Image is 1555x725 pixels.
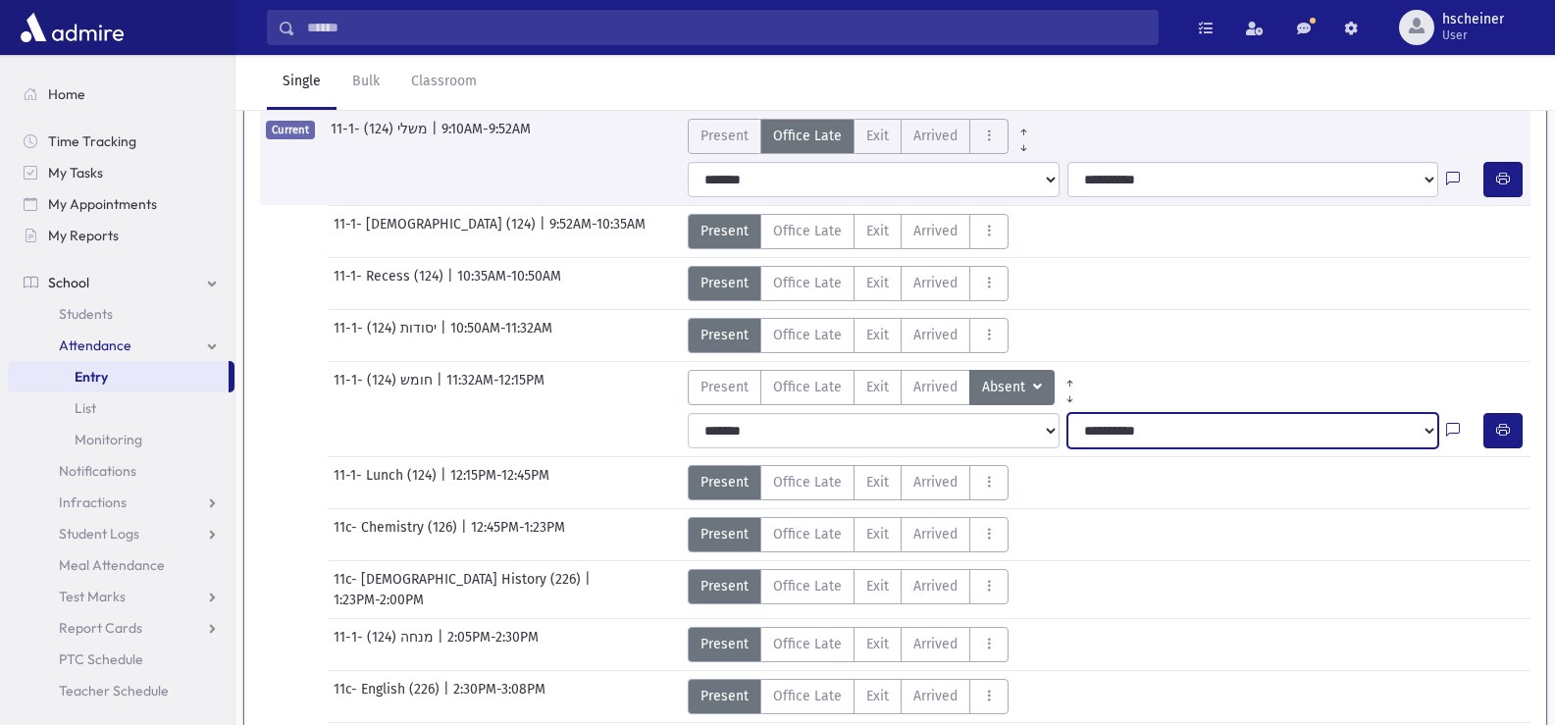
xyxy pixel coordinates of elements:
span: School [48,274,89,291]
span: | [432,119,441,154]
img: AdmirePro [16,8,129,47]
span: 11-1- Recess (124) [334,266,447,301]
span: Notifications [59,462,136,480]
span: | [441,318,450,353]
a: Monitoring [8,424,234,455]
a: My Appointments [8,188,234,220]
span: My Reports [48,227,119,244]
a: Meal Attendance [8,549,234,581]
span: Infractions [59,493,127,511]
span: 12:15PM-12:45PM [450,465,549,500]
a: List [8,392,234,424]
span: Entry [75,368,108,386]
span: Arrived [913,576,958,596]
div: AttTypes [688,318,1009,353]
span: 10:35AM-10:50AM [457,266,561,301]
div: AttTypes [688,627,1009,662]
div: AttTypes [688,214,1009,249]
span: | [441,465,450,500]
span: Exit [866,126,889,146]
span: PTC Schedule [59,650,143,668]
a: Home [8,78,234,110]
div: AttTypes [688,517,1009,552]
span: 11-1- Lunch (124) [334,465,441,500]
a: Test Marks [8,581,234,612]
span: Student Logs [59,525,139,543]
span: Office Late [773,576,842,596]
span: Arrived [913,325,958,345]
span: 11-1- משלי (124) [331,119,432,154]
span: Students [59,305,113,323]
a: Notifications [8,455,234,487]
span: Office Late [773,686,842,706]
span: List [75,399,96,417]
span: Monitoring [75,431,142,448]
span: Test Marks [59,588,126,605]
a: Time Tracking [8,126,234,157]
span: Office Late [773,273,842,293]
span: Arrived [913,472,958,492]
div: AttTypes [688,266,1009,301]
span: 9:52AM-10:35AM [549,214,646,249]
span: Exit [866,273,889,293]
span: Present [700,576,749,596]
a: My Tasks [8,157,234,188]
span: Arrived [913,524,958,544]
span: 11-1- יסודות (124) [334,318,441,353]
span: Arrived [913,221,958,241]
span: | [540,214,549,249]
span: Office Late [773,325,842,345]
a: All Later [1055,386,1085,401]
span: Present [700,686,749,706]
span: Exit [866,325,889,345]
a: Student Logs [8,518,234,549]
a: Single [267,55,337,110]
span: 11-1- מנחה (124) [334,627,438,662]
a: Entry [8,361,229,392]
div: AttTypes [688,465,1009,500]
span: Arrived [913,377,958,397]
span: | [461,517,471,552]
span: Office Late [773,524,842,544]
span: 11:32AM-12:15PM [446,370,544,405]
span: 9:10AM-9:52AM [441,119,531,154]
span: Absent [982,377,1029,398]
div: AttTypes [688,569,1009,604]
span: | [443,679,453,714]
a: Report Cards [8,612,234,644]
a: My Reports [8,220,234,251]
span: 1:23PM-2:00PM [334,590,424,610]
span: Office Late [773,126,842,146]
div: AttTypes [688,119,1039,154]
span: 2:05PM-2:30PM [447,627,539,662]
span: Office Late [773,221,842,241]
span: Arrived [913,126,958,146]
a: PTC Schedule [8,644,234,675]
a: Attendance [8,330,234,361]
div: AttTypes [688,370,1085,405]
a: Teacher Schedule [8,675,234,706]
span: User [1442,27,1504,43]
span: Attendance [59,337,131,354]
span: My Appointments [48,195,157,213]
span: Exit [866,634,889,654]
span: Office Late [773,472,842,492]
span: Arrived [913,273,958,293]
div: AttTypes [688,679,1009,714]
span: Arrived [913,634,958,654]
span: Exit [866,221,889,241]
span: | [437,370,446,405]
span: 12:45PM-1:23PM [471,517,565,552]
span: Time Tracking [48,132,136,150]
span: Present [700,634,749,654]
span: 11-1- [DEMOGRAPHIC_DATA] (124) [334,214,540,249]
span: Home [48,85,85,103]
a: Classroom [395,55,492,110]
span: Present [700,377,749,397]
span: Exit [866,377,889,397]
span: 11c- Chemistry (126) [334,517,461,552]
span: Office Late [773,377,842,397]
span: Teacher Schedule [59,682,169,699]
span: My Tasks [48,164,103,181]
a: Infractions [8,487,234,518]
